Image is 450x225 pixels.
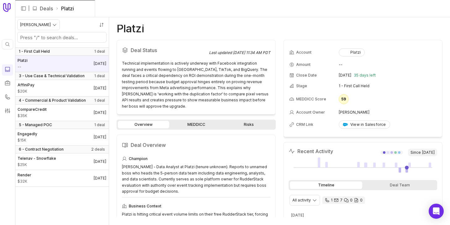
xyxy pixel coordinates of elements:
a: MEDDICC [170,121,222,128]
h2: Deal Status [122,45,209,55]
h2: Recent Activity [289,147,333,155]
li: Platzi [55,5,74,12]
div: Business Context [122,202,270,210]
span: Account [296,50,311,55]
span: CompareCredit [18,107,47,112]
span: Telenav - Snowflake [18,156,56,161]
time: Deal Close Date [94,159,106,164]
a: Engagedly$15K[DATE] [15,129,109,145]
input: Search deals by name [18,32,106,42]
time: [DATE] [291,213,304,217]
span: Engagedly [18,131,37,137]
span: Amount [18,64,28,69]
span: Close Date [296,73,317,78]
span: 1 deal [94,73,105,78]
a: Telenav - Snowflake$25K[DATE] [15,153,109,170]
span: Render [18,173,31,178]
span: | [28,5,30,12]
span: 1 deal [94,122,105,127]
span: Amount [18,138,37,143]
span: Account Owner [296,110,325,115]
a: Overview [118,121,169,128]
span: 4 - Commercial & Product Validation [19,98,86,103]
span: Amount [18,162,56,167]
span: Stage [296,83,307,88]
td: [PERSON_NAME] [339,107,437,117]
time: [DATE] [422,150,435,155]
td: -- [339,60,437,70]
time: Deal Close Date [94,110,106,115]
span: Amount [18,89,34,94]
div: Open Intercom Messenger [429,204,444,219]
div: [PERSON_NAME] - Data Analyst at Platzi (tenure unknown). Reports to unnamed boss who heads the 5-... [122,164,270,195]
div: Timeline [290,181,362,189]
a: View in Salesforce [339,121,390,129]
h1: Platzi [117,25,144,32]
span: MEDDICC Score [296,97,326,102]
time: Deal Close Date [94,61,106,66]
h2: Deal Overview [122,140,270,150]
button: Platzi [339,48,365,56]
td: 1 - First Call Held [339,81,437,91]
span: 5 - Managed POC [19,122,52,127]
div: View in Salesforce [343,122,386,127]
span: Amount [296,62,311,67]
time: Deal Close Date [94,86,106,91]
a: AffiniPay$20K[DATE] [15,80,109,96]
div: 59 [339,94,349,104]
div: Last updated [209,50,270,55]
a: Risks [223,121,275,128]
span: 2 deals [91,147,105,152]
a: Platzi--[DATE] [15,56,109,72]
a: CompareCredit$35K[DATE] [15,104,109,121]
span: Since [408,149,437,156]
time: [DATE] [339,73,351,78]
time: Deal Close Date [94,135,106,140]
div: 1 call and 7 email threads [322,196,365,204]
span: 6 - Contract Negotiation [19,147,64,152]
span: 1 deal [94,49,105,54]
time: [DATE] 11:34 AM PDT [233,50,270,55]
button: Sort by [97,20,106,29]
span: AffiniPay [18,83,34,88]
span: 35 days left [354,73,376,78]
a: Deals [40,5,53,12]
div: Technical implementation is actively underway with Facebook integration running and events flowin... [122,60,270,109]
span: Platzi [18,58,28,63]
div: Platzi [343,50,361,55]
span: 3 - Use Case & Technical Validation [19,73,85,78]
a: Render$32K[DATE] [15,170,109,186]
span: Amount [18,179,31,184]
button: Expand sidebar [19,4,28,13]
time: Deal Close Date [94,176,106,181]
span: 1 deal [94,98,105,103]
div: Deal Team [364,181,436,189]
span: 1 - First Call Held [19,49,50,54]
div: Champion [122,155,270,163]
span: Amount [18,113,47,118]
span: CRM Link [296,122,313,127]
nav: Deals [15,17,109,225]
